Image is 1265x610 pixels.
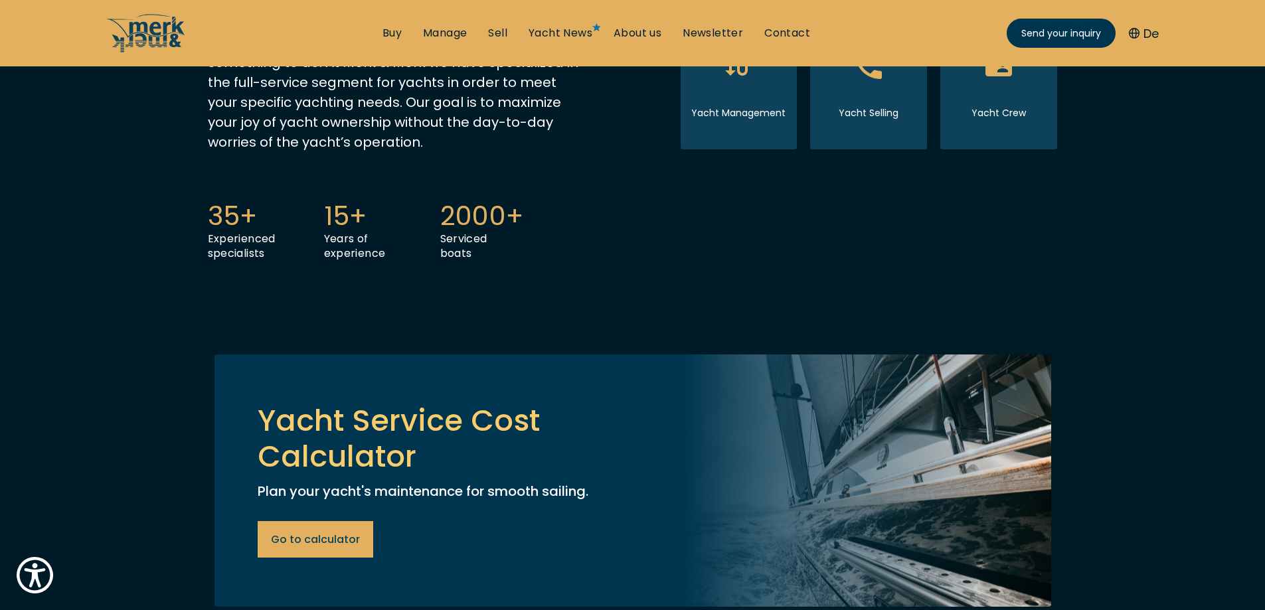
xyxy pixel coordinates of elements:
span: 35+ [208,200,274,232]
span: Yacht Crew [971,106,1026,119]
a: Contact [764,26,810,40]
a: Manage [423,26,467,40]
span: Experienced specialists [208,231,276,261]
button: Yacht Crew [940,17,1057,149]
a: About us [614,26,661,40]
button: De [1129,25,1159,42]
button: Yacht Management [681,17,798,149]
a: Yacht News [529,26,592,40]
p: Plan your yacht's maintenance for smooth sailing. [258,481,643,501]
h5: Yacht Service Cost Calculator [258,403,643,475]
span: Go to calculator [271,531,360,548]
a: Go to calculator [258,521,373,558]
button: Yacht Selling [810,17,927,149]
a: / [106,42,186,57]
button: Show Accessibility Preferences [13,554,56,597]
a: Sell [488,26,507,40]
a: Buy [382,26,402,40]
span: Send your inquiry [1021,27,1101,40]
span: 15+ [324,200,390,232]
a: Send your inquiry [1007,19,1116,48]
span: Serviced boats [440,231,487,261]
span: Years of experience [324,231,386,261]
span: Yacht Selling [839,106,898,119]
span: 2000+ [440,200,507,232]
a: Newsletter [683,26,743,40]
span: Yacht Management [691,106,786,119]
